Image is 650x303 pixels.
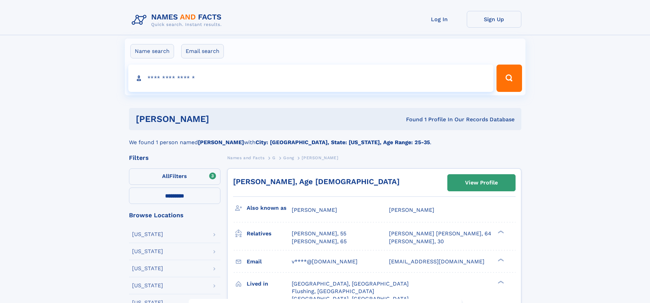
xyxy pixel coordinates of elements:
[292,207,337,213] span: [PERSON_NAME]
[283,153,294,162] a: Gong
[389,207,434,213] span: [PERSON_NAME]
[465,175,498,191] div: View Profile
[292,295,409,302] span: [GEOGRAPHIC_DATA], [GEOGRAPHIC_DATA]
[130,44,174,58] label: Name search
[128,65,494,92] input: search input
[302,155,338,160] span: [PERSON_NAME]
[389,258,485,265] span: [EMAIL_ADDRESS][DOMAIN_NAME]
[227,153,265,162] a: Names and Facts
[247,256,292,267] h3: Email
[412,11,467,28] a: Log In
[162,173,169,179] span: All
[129,212,220,218] div: Browse Locations
[496,230,504,234] div: ❯
[496,258,504,262] div: ❯
[132,283,163,288] div: [US_STATE]
[389,238,444,245] a: [PERSON_NAME], 30
[132,232,163,237] div: [US_STATE]
[256,139,430,146] b: City: [GEOGRAPHIC_DATA], State: [US_STATE], Age Range: 25-35
[389,230,491,237] a: [PERSON_NAME] [PERSON_NAME], 64
[132,266,163,271] div: [US_STATE]
[496,280,504,284] div: ❯
[247,202,292,214] h3: Also known as
[292,288,374,294] span: Flushing, [GEOGRAPHIC_DATA]
[496,65,522,92] button: Search Button
[129,11,227,29] img: Logo Names and Facts
[129,168,220,185] label: Filters
[307,116,515,123] div: Found 1 Profile In Our Records Database
[136,115,308,123] h1: [PERSON_NAME]
[132,249,163,254] div: [US_STATE]
[233,177,400,186] a: [PERSON_NAME], Age [DEMOGRAPHIC_DATA]
[292,280,409,287] span: [GEOGRAPHIC_DATA], [GEOGRAPHIC_DATA]
[272,155,276,160] span: G
[247,278,292,290] h3: Lived in
[181,44,224,58] label: Email search
[129,130,521,147] div: We found 1 person named with .
[292,230,346,237] a: [PERSON_NAME], 55
[272,153,276,162] a: G
[292,238,347,245] a: [PERSON_NAME], 65
[129,155,220,161] div: Filters
[283,155,294,160] span: Gong
[247,228,292,239] h3: Relatives
[448,175,515,191] a: View Profile
[198,139,244,146] b: [PERSON_NAME]
[467,11,521,28] a: Sign Up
